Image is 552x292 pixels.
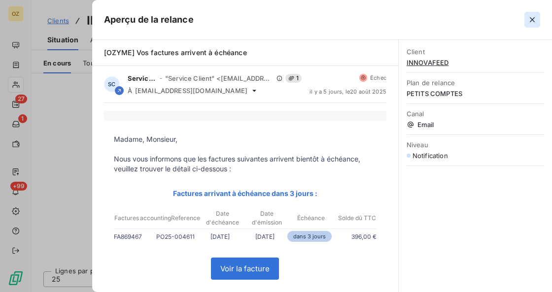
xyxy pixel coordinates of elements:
[407,48,544,56] span: Client
[310,89,386,95] span: il y a 5 jours , le 20 août 2025
[332,231,377,242] p: 396,00 €
[407,141,544,149] span: Niveau
[242,231,287,242] p: [DATE]
[104,76,120,92] div: SC
[245,209,288,227] p: Date d'émission
[287,231,332,242] p: dans 3 jours
[333,214,376,223] p: Solde dû TTC
[114,231,153,242] p: FA869467
[201,209,244,227] p: Date d'échéance
[104,13,194,27] h5: Aperçu de la relance
[407,110,544,118] span: Canal
[128,87,132,95] span: À
[160,75,162,81] span: -
[114,214,139,223] p: Factures
[289,214,332,223] p: Échéance
[153,231,198,242] p: PO25-004611
[114,188,377,199] p: Factures arrivant à échéance dans 3 jours :
[198,231,242,242] p: [DATE]
[114,134,377,144] p: Madame, Monsieur,
[135,87,247,95] span: [EMAIL_ADDRESS][DOMAIN_NAME]
[211,258,278,279] a: Voir la facture
[128,74,157,82] span: Service Client
[407,90,544,97] span: PETITS COMPTES
[165,74,274,82] span: "Service Client" <[EMAIL_ADDRESS][DOMAIN_NAME]>
[407,121,544,129] span: Email
[104,48,247,57] span: [OZYME] Vos factures arrivent à échéance
[518,259,542,282] iframe: Intercom live chat
[407,59,544,66] span: INNOVAFEED
[285,74,302,83] span: 1
[370,75,386,81] span: Échec
[407,79,544,87] span: Plan de relance
[114,154,377,174] p: Nous vous informons que les factures suivantes arrivent bientôt à échéance, veuillez trouver le d...
[140,214,200,223] p: accountingReference
[413,152,448,160] span: Notification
